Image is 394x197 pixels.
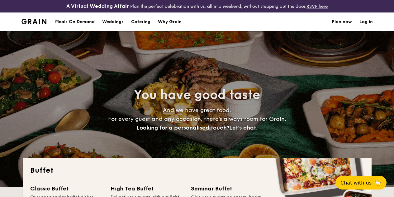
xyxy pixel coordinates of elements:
h4: A Virtual Wedding Affair [66,2,129,10]
a: RSVP here [306,4,328,9]
div: Plan the perfect celebration with us, all in a weekend, without stepping out the door. [66,2,328,10]
span: Looking for a personalised touch? [136,124,229,131]
a: Logotype [21,19,47,24]
span: And we have great food. For every guest and any occasion, there’s always room for Grain. [108,107,286,131]
div: Classic Buffet [30,184,103,193]
div: Weddings [102,12,124,31]
a: Log in [359,12,373,31]
span: Chat with us [340,180,372,186]
button: Chat with us🦙 [335,176,387,190]
a: Weddings [98,12,127,31]
span: You have good taste [134,87,260,102]
a: Plan now [332,12,352,31]
span: 🦙 [374,179,382,186]
img: Grain [21,19,47,24]
a: Catering [127,12,154,31]
h2: Buffet [30,165,364,175]
span: Let's chat. [229,124,258,131]
h1: Catering [131,12,150,31]
div: Seminar Buffet [191,184,264,193]
a: Why Grain [154,12,185,31]
div: Why Grain [158,12,182,31]
div: High Tea Buffet [111,184,183,193]
a: Meals On Demand [51,12,98,31]
div: Meals On Demand [55,12,95,31]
